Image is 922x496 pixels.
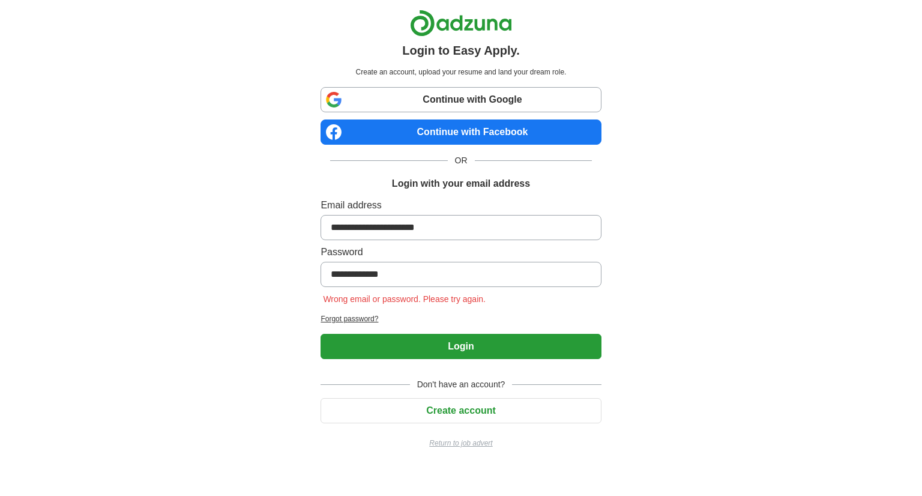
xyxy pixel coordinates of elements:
button: Create account [321,398,601,423]
p: Create an account, upload your resume and land your dream role. [323,67,598,77]
a: Return to job advert [321,438,601,449]
h1: Login with your email address [392,177,530,191]
a: Create account [321,405,601,416]
img: Adzuna logo [410,10,512,37]
label: Password [321,245,601,259]
span: Don't have an account? [410,378,513,391]
a: Continue with Facebook [321,119,601,145]
a: Forgot password? [321,313,601,324]
button: Login [321,334,601,359]
label: Email address [321,198,601,213]
span: OR [448,154,475,167]
a: Continue with Google [321,87,601,112]
h1: Login to Easy Apply. [402,41,520,59]
span: Wrong email or password. Please try again. [321,294,488,304]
